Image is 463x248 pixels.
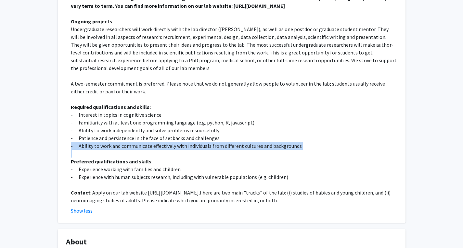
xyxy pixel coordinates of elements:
p: : [71,158,397,165]
button: Show less [71,207,93,215]
span: There are two main "tracks" of the lab: (i) studies of babies and young children, and (ii) neuroi... [71,189,391,204]
p: - Experience working with families and children [71,165,397,173]
p: - Ability to work independently and solve problems resourcefully [71,126,397,134]
h4: About [66,237,397,247]
p: - Interest in topics in cognitive science [71,111,397,119]
p: - Familiarity with at least one programming language (e.g. python, R, javascript) [71,119,397,126]
p: - Ability to work and communicate effectively with individuals from different cultures and backgr... [71,142,397,150]
strong: Required qualifications and skills: [71,104,151,110]
p: : Apply on our lab website [URL][DOMAIN_NAME]. [71,189,397,204]
span: Undergraduate researchers will work directly with the lab director ([PERSON_NAME]), as well as on... [71,26,397,71]
span: A two-semester commitment is preferred. Please note that we do not generally allow people to volu... [71,80,385,95]
strong: Contact [71,189,90,196]
p: - Experience with human subjects research, including with vulnerable populations (e.g. children) [71,173,397,181]
iframe: Chat [5,219,28,243]
strong: Preferred qualifications and skills [71,158,151,165]
p: - Patience and persistence in the face of setbacks and challenges [71,134,397,142]
u: Ongoing projects [71,18,112,25]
